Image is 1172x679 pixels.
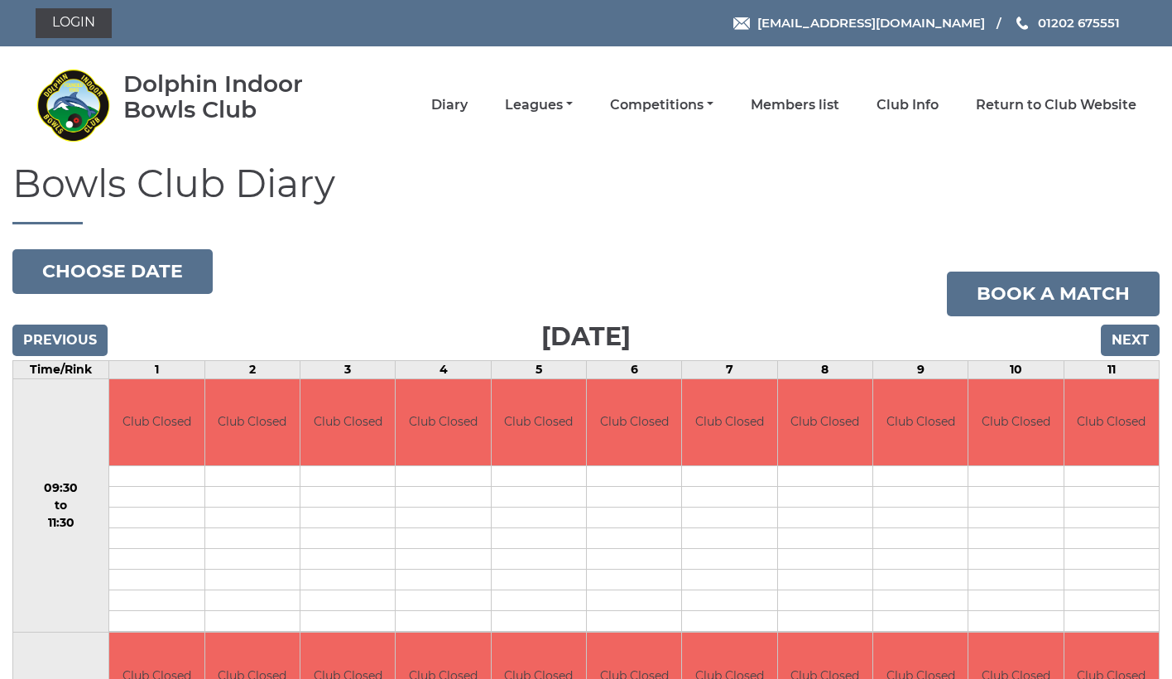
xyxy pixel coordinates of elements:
img: Email [733,17,750,30]
td: Club Closed [778,379,872,466]
td: 9 [872,360,968,378]
td: Club Closed [968,379,1063,466]
img: Dolphin Indoor Bowls Club [36,68,110,142]
h1: Bowls Club Diary [12,163,1160,224]
td: 10 [968,360,1064,378]
td: 6 [587,360,682,378]
td: 11 [1064,360,1159,378]
td: 4 [396,360,491,378]
img: Phone us [1016,17,1028,30]
td: Time/Rink [13,360,109,378]
td: 7 [682,360,777,378]
td: Club Closed [682,379,776,466]
td: 1 [109,360,204,378]
a: Members list [751,96,839,114]
td: 2 [204,360,300,378]
td: Club Closed [396,379,490,466]
input: Next [1101,325,1160,356]
a: Login [36,8,112,38]
a: Competitions [610,96,713,114]
a: Phone us 01202 675551 [1014,13,1120,32]
div: Dolphin Indoor Bowls Club [123,71,351,123]
a: Club Info [877,96,939,114]
td: 3 [300,360,396,378]
td: 5 [491,360,586,378]
span: [EMAIL_ADDRESS][DOMAIN_NAME] [757,15,985,31]
td: Club Closed [873,379,968,466]
input: Previous [12,325,108,356]
span: 01202 675551 [1038,15,1120,31]
td: Club Closed [492,379,586,466]
a: Book a match [947,272,1160,316]
a: Return to Club Website [976,96,1136,114]
td: Club Closed [1064,379,1159,466]
td: 8 [777,360,872,378]
td: 09:30 to 11:30 [13,378,109,633]
a: Email [EMAIL_ADDRESS][DOMAIN_NAME] [733,13,985,32]
td: Club Closed [587,379,681,466]
td: Club Closed [300,379,395,466]
button: Choose date [12,249,213,294]
td: Club Closed [205,379,300,466]
a: Diary [431,96,468,114]
td: Club Closed [109,379,204,466]
a: Leagues [505,96,573,114]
